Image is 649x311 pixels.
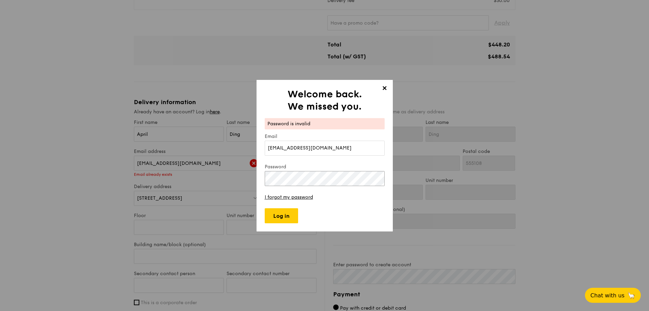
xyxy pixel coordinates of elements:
[265,194,313,200] a: I forgot my password
[380,85,389,94] span: ✕
[265,118,385,129] div: Password is invalid
[265,208,298,223] input: Log in
[265,88,385,113] h2: Welcome back. We missed you.
[265,133,385,139] label: Email
[590,292,624,299] span: Chat with us
[265,164,385,170] label: Password
[627,292,635,299] span: 🦙
[585,288,641,303] button: Chat with us🦙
